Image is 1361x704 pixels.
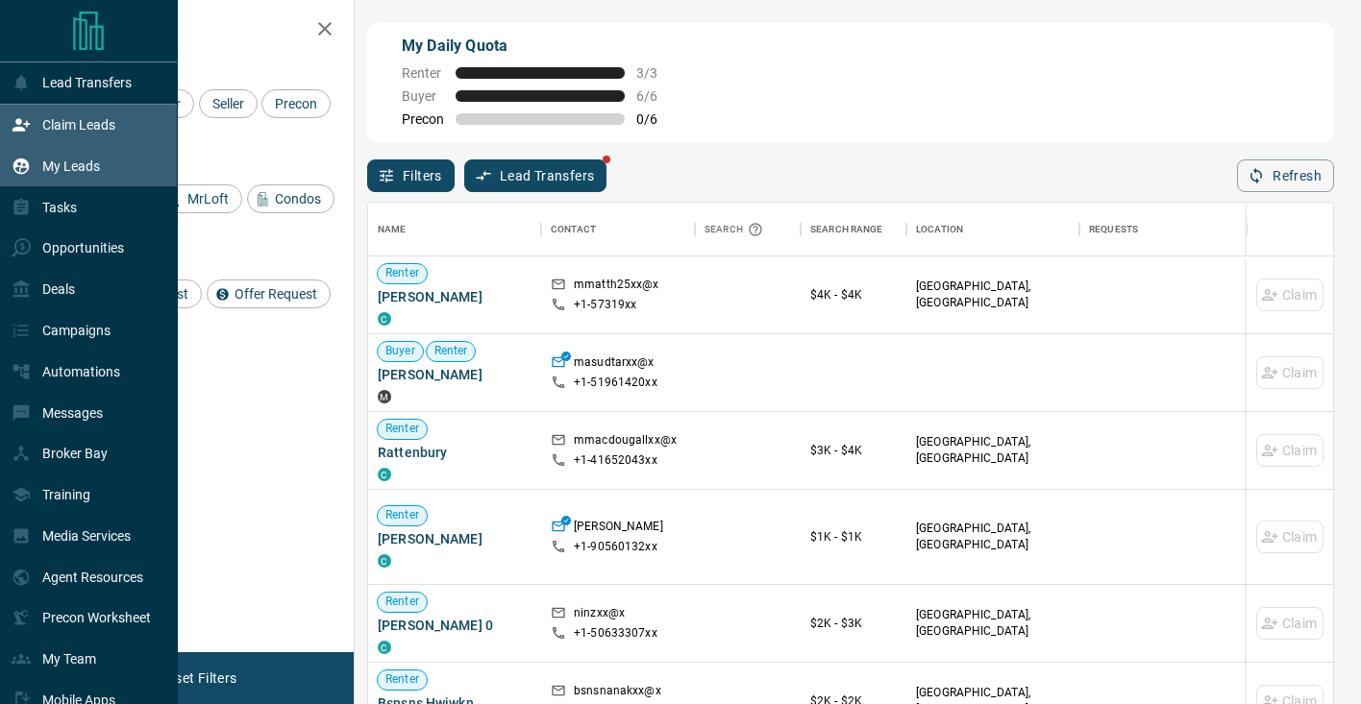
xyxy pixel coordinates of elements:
[378,287,532,306] span: [PERSON_NAME]
[1089,203,1138,256] div: Requests
[636,65,679,81] span: 3 / 3
[268,96,324,111] span: Precon
[574,277,659,297] p: mmatth25xx@x
[378,468,391,481] div: condos.ca
[636,111,679,127] span: 0 / 6
[636,88,679,104] span: 6 / 6
[378,421,427,437] span: Renter
[574,354,655,375] p: masudtarxx@x
[551,203,596,256] div: Contact
[1237,159,1334,192] button: Refresh
[378,390,391,403] div: mrloft.ca
[916,279,1070,311] p: [GEOGRAPHIC_DATA], [GEOGRAPHIC_DATA]
[228,286,324,302] span: Offer Request
[916,521,1070,553] p: [GEOGRAPHIC_DATA], [GEOGRAPHIC_DATA]
[574,452,657,469] p: +1- 41652043xx
[261,89,331,118] div: Precon
[181,191,235,206] span: MrLoft
[916,203,963,256] div: Location
[378,594,427,610] span: Renter
[574,519,663,539] p: [PERSON_NAME]
[574,432,677,452] p: mmacdougallxx@x
[378,443,532,462] span: Rattenbury
[207,279,331,308] div: Offer Request
[199,89,258,118] div: Seller
[378,616,532,635] span: [PERSON_NAME] 0
[378,529,532,548] span: [PERSON_NAME]
[402,65,444,81] span: Renter
[378,312,391,326] div: condos.ca
[378,203,407,256] div: Name
[268,191,328,206] span: Condos
[206,96,251,111] span: Seller
[916,607,1070,640] p: [GEOGRAPHIC_DATA], [GEOGRAPHIC_DATA]
[62,19,334,42] h2: Filters
[160,184,242,213] div: MrLoft
[906,203,1079,256] div: Location
[810,528,897,546] p: $1K - $1K
[1079,203,1252,256] div: Requests
[247,184,334,213] div: Condos
[378,265,427,281] span: Renter
[810,203,883,256] div: Search Range
[464,159,607,192] button: Lead Transfers
[574,297,636,313] p: +1- 57319xx
[705,203,768,256] div: Search
[541,203,695,256] div: Contact
[378,507,427,523] span: Renter
[146,662,249,694] button: Reset Filters
[810,615,897,632] p: $2K - $3K
[574,375,657,391] p: +1- 51961420xx
[574,539,657,555] p: +1- 90560132xx
[916,434,1070,467] p: [GEOGRAPHIC_DATA], [GEOGRAPHIC_DATA]
[402,111,444,127] span: Precon
[378,343,423,359] span: Buyer
[378,554,391,568] div: condos.ca
[801,203,906,256] div: Search Range
[378,671,427,688] span: Renter
[574,605,625,625] p: ninzxx@x
[574,683,661,703] p: bsnsnanakxx@x
[402,88,444,104] span: Buyer
[368,203,541,256] div: Name
[574,625,657,642] p: +1- 50633307xx
[402,35,679,58] p: My Daily Quota
[810,442,897,459] p: $3K - $4K
[378,365,532,384] span: [PERSON_NAME]
[378,641,391,654] div: condos.ca
[427,343,476,359] span: Renter
[810,286,897,303] p: $4K - $4K
[367,159,455,192] button: Filters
